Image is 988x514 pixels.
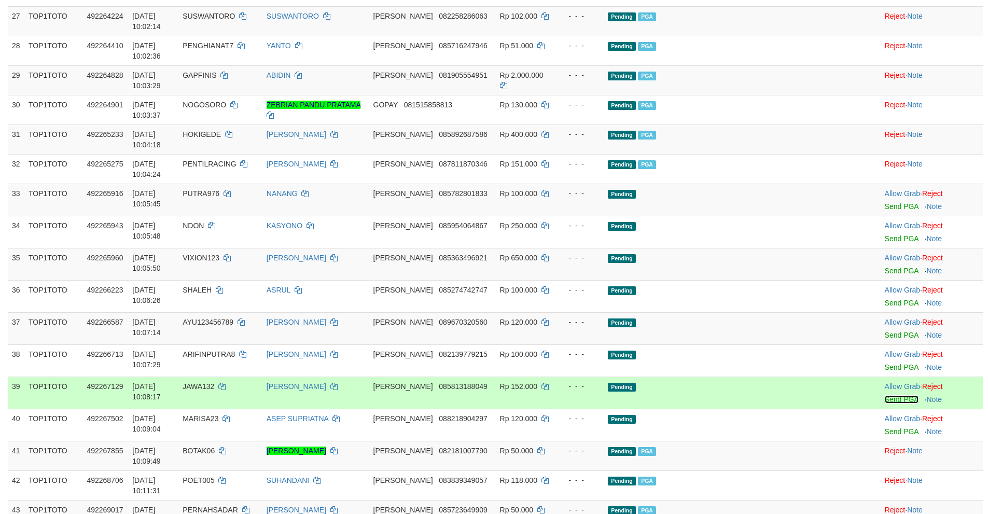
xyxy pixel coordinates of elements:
span: HOKIGEDE [183,130,221,138]
a: Allow Grab [885,350,920,358]
td: 37 [8,312,24,344]
span: NDON [183,221,204,230]
span: Copy 085813188049 to clipboard [439,382,487,391]
td: · [881,409,983,441]
span: VIXION123 [183,254,219,262]
span: PENTILRACING [183,160,236,168]
span: Copy 082139779215 to clipboard [439,350,487,358]
span: · [885,286,922,294]
td: TOP1TOTO [24,248,82,280]
a: Reject [922,254,943,262]
span: [DATE] 10:05:45 [132,189,161,208]
div: - - - [560,413,600,424]
span: 492267855 [87,447,123,455]
span: [DATE] 10:05:50 [132,254,161,272]
span: Copy 085716247946 to clipboard [439,41,487,50]
span: · [885,318,922,326]
a: Send PGA [885,395,919,404]
a: ZEBRIAN PANDU PRATAMA [267,101,360,109]
span: NOGOSORO [183,101,226,109]
td: · [881,36,983,65]
a: Note [927,234,942,243]
span: Copy 087811870346 to clipboard [439,160,487,168]
td: TOP1TOTO [24,36,82,65]
div: - - - [560,253,600,263]
span: ARIFINPUTRA8 [183,350,235,358]
a: Reject [922,286,943,294]
td: 33 [8,184,24,216]
span: PUTRA976 [183,189,219,198]
a: [PERSON_NAME] [267,447,326,455]
a: Reject [885,71,906,79]
span: Marked by adsGILANG [638,72,656,80]
span: Pending [608,447,636,456]
span: [DATE] 10:09:04 [132,414,161,433]
a: Send PGA [885,363,919,371]
div: - - - [560,220,600,231]
a: [PERSON_NAME] [267,350,326,358]
td: TOP1TOTO [24,312,82,344]
span: Marked by adsGILANG [638,12,656,21]
span: Rp 118.000 [500,476,537,484]
span: Rp 120.000 [500,414,537,423]
td: · [881,216,983,248]
span: BOTAK06 [183,447,215,455]
td: · [881,312,983,344]
span: 492266587 [87,318,123,326]
a: YANTO [267,41,291,50]
span: GAPFINIS [183,71,216,79]
a: Send PGA [885,427,919,436]
span: Copy 085782801833 to clipboard [439,189,487,198]
span: 492266223 [87,286,123,294]
span: [PERSON_NAME] [373,382,433,391]
a: Send PGA [885,234,919,243]
span: [DATE] 10:03:29 [132,71,161,90]
a: Reject [922,350,943,358]
a: ABIDIN [267,71,291,79]
span: Pending [608,72,636,80]
a: [PERSON_NAME] [267,254,326,262]
span: Rp 152.000 [500,382,537,391]
a: Reject [885,160,906,168]
span: [PERSON_NAME] [373,41,433,50]
span: Pending [608,160,636,169]
span: Copy 082181007790 to clipboard [439,447,487,455]
td: · [881,344,983,377]
td: TOP1TOTO [24,441,82,470]
td: · [881,95,983,124]
div: - - - [560,40,600,51]
span: Rp 151.000 [500,160,537,168]
td: TOP1TOTO [24,216,82,248]
td: TOP1TOTO [24,6,82,36]
span: [PERSON_NAME] [373,286,433,294]
span: PGA [638,477,656,485]
span: Pending [608,318,636,327]
span: · [885,189,922,198]
span: [PERSON_NAME] [373,318,433,326]
span: [DATE] 10:08:17 [132,382,161,401]
span: [PERSON_NAME] [373,447,433,455]
span: Pending [608,415,636,424]
td: · [881,124,983,154]
a: Note [927,299,942,307]
td: 30 [8,95,24,124]
div: - - - [560,285,600,295]
a: [PERSON_NAME] [267,160,326,168]
a: Reject [885,130,906,138]
a: ASRUL [267,286,290,294]
td: 35 [8,248,24,280]
a: [PERSON_NAME] [267,506,326,514]
a: Allow Grab [885,286,920,294]
span: Marked by adsGILANG [638,42,656,51]
td: 34 [8,216,24,248]
div: - - - [560,446,600,456]
td: 36 [8,280,24,312]
a: Send PGA [885,202,919,211]
span: Copy 081905554951 to clipboard [439,71,487,79]
td: TOP1TOTO [24,95,82,124]
span: [DATE] 10:09:49 [132,447,161,465]
span: Copy 085723649909 to clipboard [439,506,487,514]
span: Rp 400.000 [500,130,537,138]
a: Allow Grab [885,382,920,391]
td: TOP1TOTO [24,409,82,441]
